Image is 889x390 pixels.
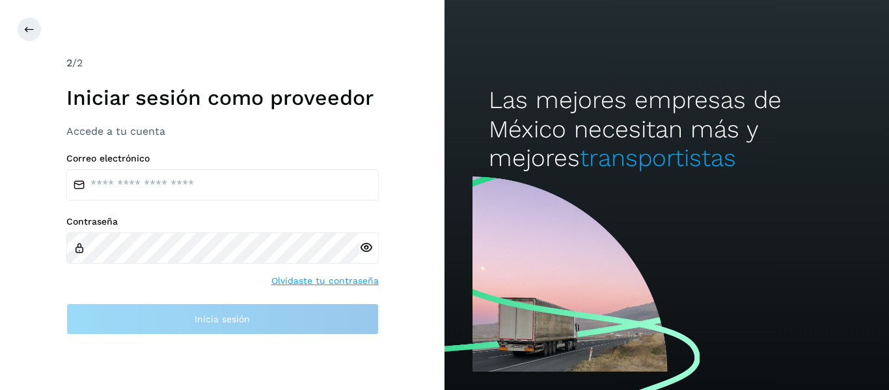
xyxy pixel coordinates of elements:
div: /2 [66,55,379,71]
h3: Accede a tu cuenta [66,125,379,137]
span: 2 [66,57,72,69]
span: transportistas [580,144,736,172]
span: Inicia sesión [195,314,250,324]
label: Correo electrónico [66,153,379,164]
label: Contraseña [66,216,379,227]
h2: Las mejores empresas de México necesitan más y mejores [489,86,844,173]
button: Inicia sesión [66,303,379,335]
a: Olvidaste tu contraseña [271,274,379,288]
h1: Iniciar sesión como proveedor [66,85,379,110]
